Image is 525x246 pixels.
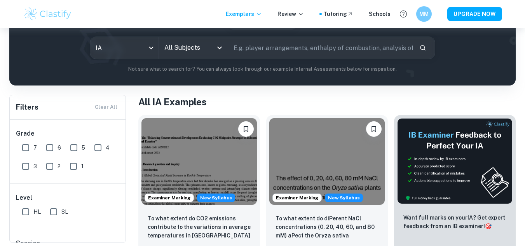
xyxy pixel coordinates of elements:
[226,10,262,18] p: Exemplars
[58,143,61,152] span: 6
[419,10,428,18] h6: MM
[238,121,254,137] button: Bookmark
[141,118,257,205] img: ESS IA example thumbnail: To what extent do CO2 emissions contribu
[397,118,513,204] img: Thumbnail
[276,214,378,241] p: To what extent do diPerent NaCl concentrations (0, 20, 40, 60, and 80 mM) aPect the Oryza sativa ...
[369,10,391,18] a: Schools
[16,65,509,73] p: Not sure what to search for? You can always look through our example Internal Assessments below f...
[145,194,194,201] span: Examiner Marking
[323,10,353,18] a: Tutoring
[277,10,304,18] p: Review
[90,37,159,59] div: IA
[325,194,363,202] span: New Syllabus
[58,162,61,171] span: 2
[82,143,85,152] span: 5
[16,102,38,113] h6: Filters
[148,214,251,241] p: To what extent do CO2 emissions contribute to the variations in average temperatures in Indonesia...
[138,95,516,109] h1: All IA Examples
[228,37,413,59] input: E.g. player arrangements, enthalpy of combustion, analysis of a big city...
[23,6,73,22] img: Clastify logo
[416,41,429,54] button: Search
[33,162,37,171] span: 3
[416,6,432,22] button: MM
[485,223,492,229] span: 🎯
[16,129,120,138] h6: Grade
[33,143,37,152] span: 7
[325,194,363,202] div: Starting from the May 2026 session, the ESS IA requirements have changed. We created this exempla...
[81,162,84,171] span: 1
[403,213,506,230] p: Want full marks on your IA ? Get expert feedback from an IB examiner!
[16,193,120,202] h6: Level
[197,194,235,202] span: New Syllabus
[397,7,410,21] button: Help and Feedback
[214,42,225,53] button: Open
[269,118,385,205] img: ESS IA example thumbnail: To what extent do diPerent NaCl concentr
[447,7,502,21] button: UPGRADE NOW
[366,121,382,137] button: Bookmark
[197,194,235,202] div: Starting from the May 2026 session, the ESS IA requirements have changed. We created this exempla...
[273,194,321,201] span: Examiner Marking
[106,143,110,152] span: 4
[61,208,68,216] span: SL
[33,208,41,216] span: HL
